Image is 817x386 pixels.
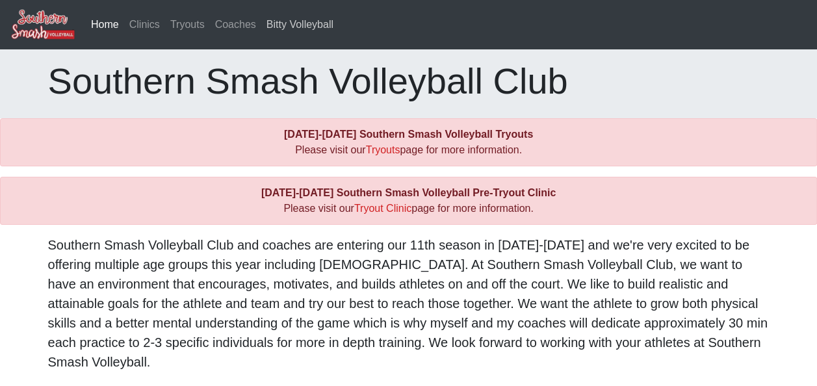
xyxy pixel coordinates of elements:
a: Tryouts [165,12,210,38]
p: Southern Smash Volleyball Club and coaches are entering our 11th season in [DATE]-[DATE] and we'r... [48,235,770,372]
a: Clinics [124,12,165,38]
a: Tryouts [366,144,400,155]
b: [DATE]-[DATE] Southern Smash Volleyball Pre-Tryout Clinic [261,187,556,198]
b: [DATE]-[DATE] Southern Smash Volleyball Tryouts [284,129,533,140]
h1: Southern Smash Volleyball Club [48,59,770,103]
a: Coaches [210,12,261,38]
a: Home [86,12,124,38]
img: Southern Smash Volleyball [10,8,75,40]
a: Tryout Clinic [354,203,411,214]
a: Bitty Volleyball [261,12,339,38]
